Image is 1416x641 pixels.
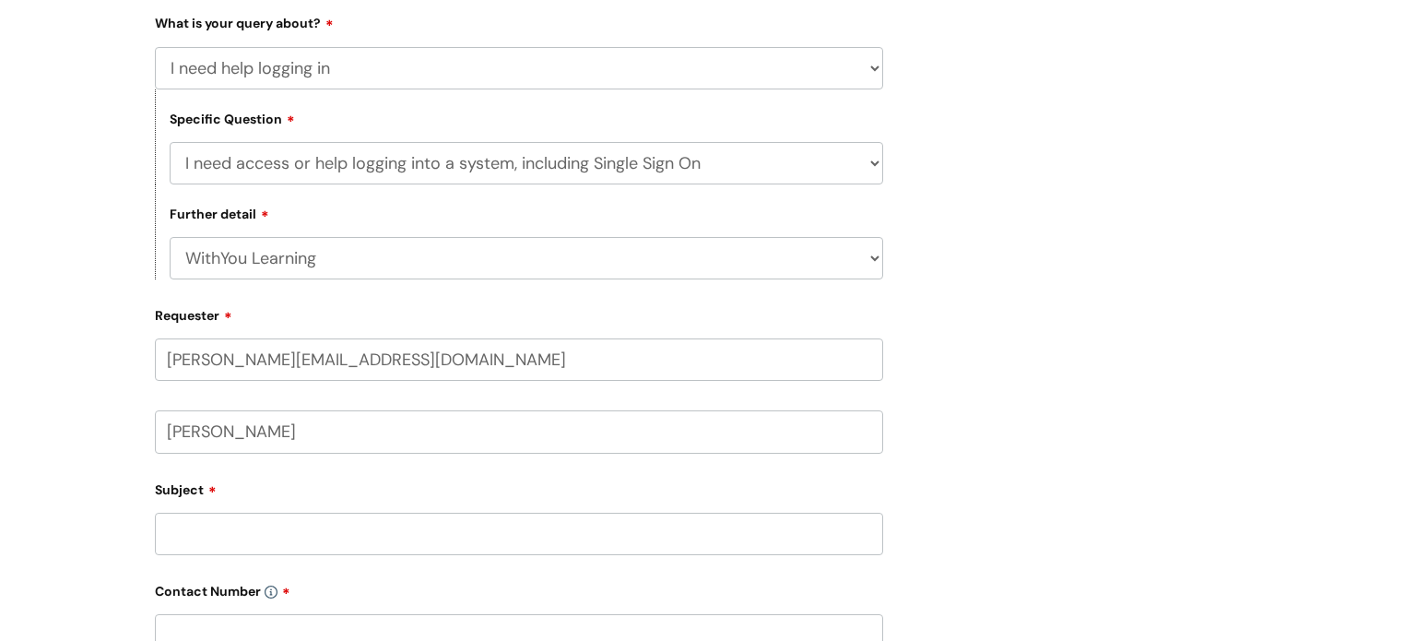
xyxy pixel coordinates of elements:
label: Subject [155,476,883,498]
label: Contact Number [155,577,883,599]
label: Further detail [170,204,269,222]
label: Specific Question [170,109,295,127]
img: info-icon.svg [265,586,277,599]
label: What is your query about? [155,9,883,31]
input: Your Name [155,410,883,453]
label: Requester [155,302,883,324]
input: Email [155,338,883,381]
